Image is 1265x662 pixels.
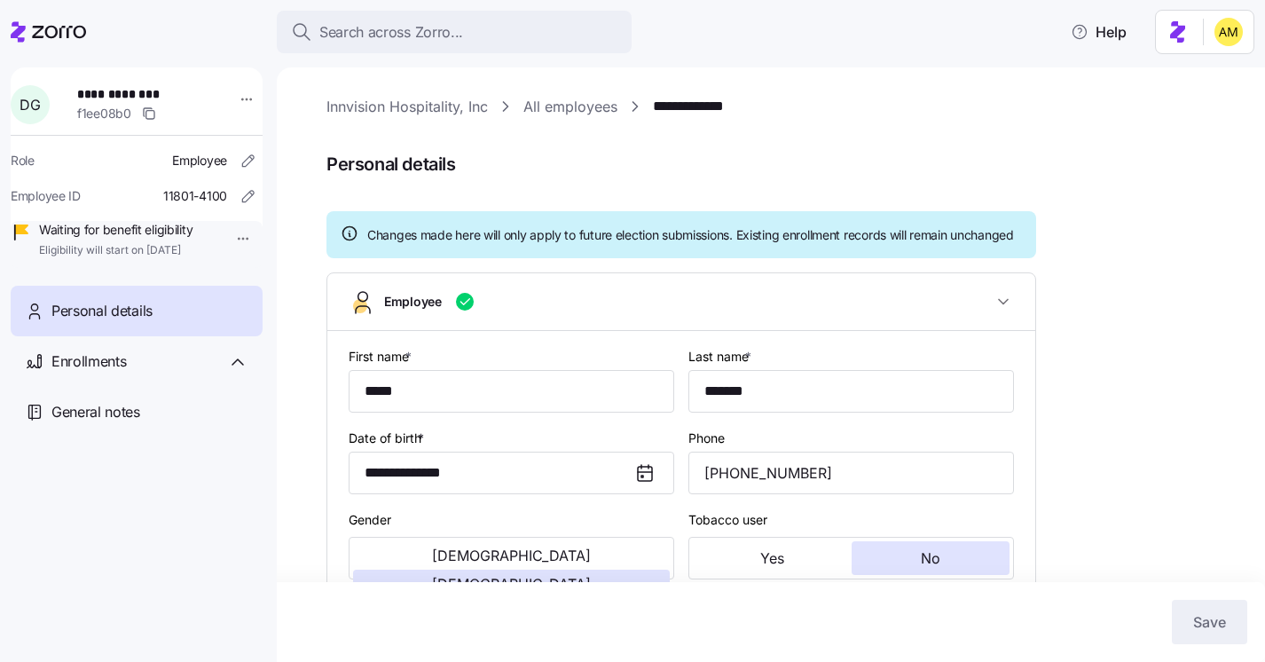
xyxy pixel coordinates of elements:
[11,152,35,169] span: Role
[326,150,1240,179] span: Personal details
[367,226,1014,244] span: Changes made here will only apply to future election submissions. Existing enrollment records wil...
[688,452,1014,494] input: Phone
[688,429,725,448] label: Phone
[319,21,463,43] span: Search across Zorro...
[1172,600,1247,644] button: Save
[432,548,591,563] span: [DEMOGRAPHIC_DATA]
[349,429,428,448] label: Date of birth
[1193,611,1226,633] span: Save
[688,510,767,530] label: Tobacco user
[277,11,632,53] button: Search across Zorro...
[326,96,488,118] a: Innvision Hospitality, Inc
[20,98,40,112] span: D G
[1071,21,1127,43] span: Help
[327,273,1035,331] button: Employee
[349,510,391,530] label: Gender
[523,96,617,118] a: All employees
[163,187,227,205] span: 11801-4100
[384,293,442,311] span: Employee
[77,105,131,122] span: f1ee08b0
[51,351,126,373] span: Enrollments
[432,577,591,591] span: [DEMOGRAPHIC_DATA]
[1214,18,1243,46] img: dfaaf2f2725e97d5ef9e82b99e83f4d7
[11,187,81,205] span: Employee ID
[51,300,153,322] span: Personal details
[39,243,192,258] span: Eligibility will start on [DATE]
[760,551,784,565] span: Yes
[51,401,140,423] span: General notes
[39,221,192,239] span: Waiting for benefit eligibility
[349,347,415,366] label: First name
[921,551,940,565] span: No
[172,152,227,169] span: Employee
[1057,14,1141,50] button: Help
[688,347,755,366] label: Last name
